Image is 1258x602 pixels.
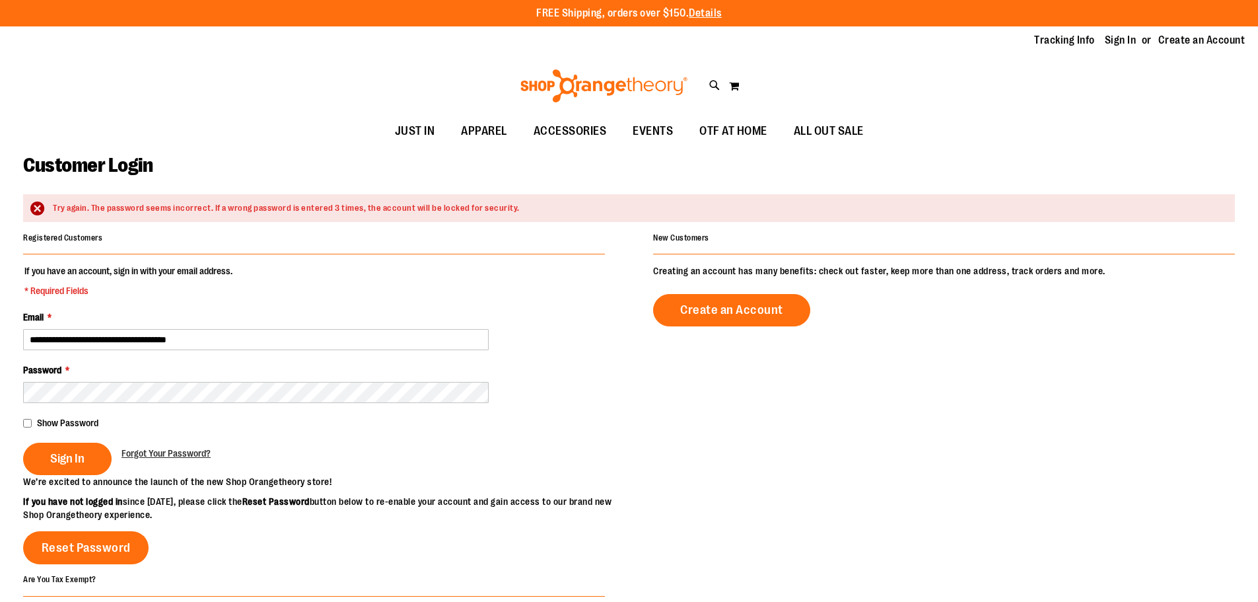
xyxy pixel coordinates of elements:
[653,264,1235,278] p: Creating an account has many benefits: check out faster, keep more than one address, track orders...
[534,116,607,146] span: ACCESSORIES
[461,116,507,146] span: APPAREL
[23,312,44,322] span: Email
[794,116,864,146] span: ALL OUT SALE
[653,233,709,243] strong: New Customers
[122,447,211,460] a: Forgot Your Password?
[23,264,234,297] legend: If you have an account, sign in with your email address.
[23,475,629,488] p: We’re excited to announce the launch of the new Shop Orangetheory store!
[689,7,722,19] a: Details
[23,495,629,521] p: since [DATE], please click the button below to re-enable your account and gain access to our bran...
[37,418,98,428] span: Show Password
[653,294,810,326] a: Create an Account
[53,202,1222,215] div: Try again. The password seems incorrect. If a wrong password is entered 3 times, the account will...
[242,496,310,507] strong: Reset Password
[1034,33,1095,48] a: Tracking Info
[23,154,153,176] span: Customer Login
[699,116,767,146] span: OTF AT HOME
[633,116,673,146] span: EVENTS
[23,233,102,243] strong: Registered Customers
[122,448,211,459] span: Forgot Your Password?
[23,496,123,507] strong: If you have not logged in
[1158,33,1245,48] a: Create an Account
[24,284,232,297] span: * Required Fields
[395,116,435,146] span: JUST IN
[23,443,112,475] button: Sign In
[518,69,689,102] img: Shop Orangetheory
[1105,33,1136,48] a: Sign In
[680,303,783,317] span: Create an Account
[23,575,96,584] strong: Are You Tax Exempt?
[536,6,722,21] p: FREE Shipping, orders over $150.
[23,365,61,375] span: Password
[42,541,131,555] span: Reset Password
[50,451,85,466] span: Sign In
[23,531,149,564] a: Reset Password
